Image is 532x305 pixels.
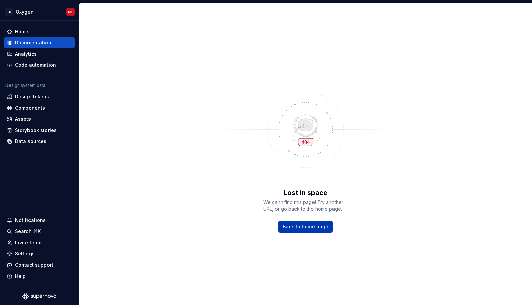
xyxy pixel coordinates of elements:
[15,273,26,280] div: Help
[4,136,75,147] a: Data sources
[4,215,75,226] button: Notifications
[263,199,348,212] span: We can’t find this page! Try another URL, or go back to the home page.
[4,226,75,237] button: Search ⌘K
[4,102,75,113] a: Components
[4,260,75,270] button: Contact support
[15,239,41,246] div: Invite team
[15,28,28,35] div: Home
[15,262,53,268] div: Contact support
[4,91,75,102] a: Design tokens
[4,49,75,59] a: Analytics
[5,8,13,16] div: GD
[15,62,56,69] div: Code automation
[4,60,75,71] a: Code automation
[15,250,35,257] div: Settings
[4,237,75,248] a: Invite team
[15,138,46,145] div: Data sources
[15,39,51,46] div: Documentation
[15,127,57,134] div: Storybook stories
[4,248,75,259] a: Settings
[5,83,45,88] div: Design system data
[283,223,328,230] span: Back to home page
[4,37,75,48] a: Documentation
[22,293,56,300] svg: Supernova Logo
[68,9,74,15] div: MB
[4,271,75,282] button: Help
[4,114,75,125] a: Assets
[1,4,77,19] button: GDOxygenMB
[15,217,46,224] div: Notifications
[15,104,45,111] div: Components
[284,188,327,197] p: Lost in space
[15,51,37,57] div: Analytics
[15,228,41,235] div: Search ⌘K
[278,221,333,233] a: Back to home page
[16,8,34,15] div: Oxygen
[15,116,31,122] div: Assets
[15,93,49,100] div: Design tokens
[4,26,75,37] a: Home
[4,125,75,136] a: Storybook stories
